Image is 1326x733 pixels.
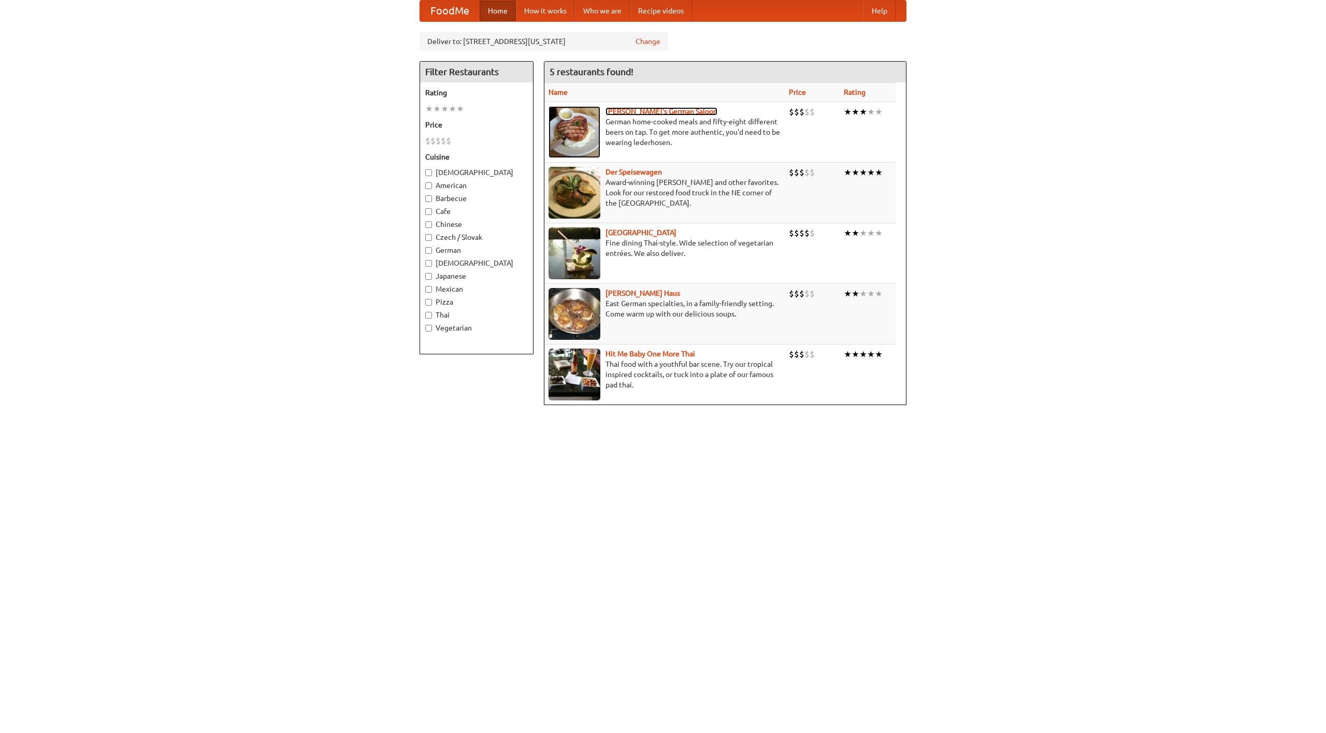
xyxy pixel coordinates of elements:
li: ★ [875,106,883,118]
input: Czech / Slovak [425,234,432,241]
li: ★ [852,167,859,178]
li: $ [799,227,804,239]
li: ★ [844,227,852,239]
input: Vegetarian [425,325,432,332]
label: Chinese [425,219,528,229]
input: Cafe [425,208,432,215]
a: How it works [516,1,575,21]
a: Der Speisewagen [606,168,662,176]
li: ★ [875,227,883,239]
li: $ [436,135,441,147]
a: Home [480,1,516,21]
li: $ [789,106,794,118]
a: FoodMe [420,1,480,21]
a: Name [549,88,568,96]
p: Fine dining Thai-style. Wide selection of vegetarian entrées. We also deliver. [549,238,781,258]
p: Award-winning [PERSON_NAME] and other favorites. Look for our restored food truck in the NE corne... [549,177,781,208]
img: satay.jpg [549,227,600,279]
li: ★ [859,288,867,299]
a: Change [636,36,660,47]
li: ★ [852,349,859,360]
img: kohlhaus.jpg [549,288,600,340]
h4: Filter Restaurants [420,62,533,82]
li: $ [804,167,810,178]
li: ★ [441,103,449,114]
label: Barbecue [425,193,528,204]
a: Help [863,1,896,21]
li: ★ [859,227,867,239]
label: Cafe [425,206,528,217]
li: $ [799,288,804,299]
li: ★ [844,288,852,299]
a: [PERSON_NAME]'s German Saloon [606,107,717,116]
h5: Price [425,120,528,130]
li: $ [794,227,799,239]
li: $ [794,288,799,299]
li: $ [794,106,799,118]
p: Thai food with a youthful bar scene. Try our tropical inspired cocktails, or tuck into a plate of... [549,359,781,390]
img: speisewagen.jpg [549,167,600,219]
li: $ [804,106,810,118]
label: [DEMOGRAPHIC_DATA] [425,167,528,178]
li: $ [794,167,799,178]
li: ★ [875,349,883,360]
li: $ [425,135,430,147]
li: $ [789,227,794,239]
input: [DEMOGRAPHIC_DATA] [425,169,432,176]
input: Thai [425,312,432,319]
li: $ [804,227,810,239]
li: ★ [852,106,859,118]
li: $ [799,349,804,360]
label: [DEMOGRAPHIC_DATA] [425,258,528,268]
h5: Cuisine [425,152,528,162]
input: Barbecue [425,195,432,202]
li: $ [810,227,815,239]
a: Recipe videos [630,1,692,21]
li: $ [810,106,815,118]
li: $ [446,135,451,147]
li: $ [789,288,794,299]
li: $ [789,349,794,360]
li: ★ [867,288,875,299]
a: [GEOGRAPHIC_DATA] [606,228,676,237]
li: ★ [844,106,852,118]
label: Mexican [425,284,528,294]
li: $ [804,288,810,299]
li: ★ [425,103,433,114]
li: ★ [875,288,883,299]
img: babythai.jpg [549,349,600,400]
label: Japanese [425,271,528,281]
p: East German specialties, in a family-friendly setting. Come warm up with our delicious soups. [549,298,781,319]
li: ★ [449,103,456,114]
li: $ [441,135,446,147]
li: ★ [859,167,867,178]
input: [DEMOGRAPHIC_DATA] [425,260,432,267]
li: $ [799,167,804,178]
label: German [425,245,528,255]
a: Rating [844,88,866,96]
li: ★ [867,227,875,239]
input: Chinese [425,221,432,228]
label: American [425,180,528,191]
img: esthers.jpg [549,106,600,158]
li: ★ [844,349,852,360]
input: Pizza [425,299,432,306]
li: ★ [859,106,867,118]
li: $ [789,167,794,178]
li: ★ [867,106,875,118]
li: ★ [456,103,464,114]
p: German home-cooked meals and fifty-eight different beers on tap. To get more authentic, you'd nee... [549,117,781,148]
input: Japanese [425,273,432,280]
li: $ [799,106,804,118]
a: [PERSON_NAME] Haus [606,289,680,297]
li: $ [804,349,810,360]
li: ★ [852,227,859,239]
li: $ [810,349,815,360]
li: $ [794,349,799,360]
li: ★ [844,167,852,178]
div: Deliver to: [STREET_ADDRESS][US_STATE] [420,32,668,51]
a: Hit Me Baby One More Thai [606,350,695,358]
